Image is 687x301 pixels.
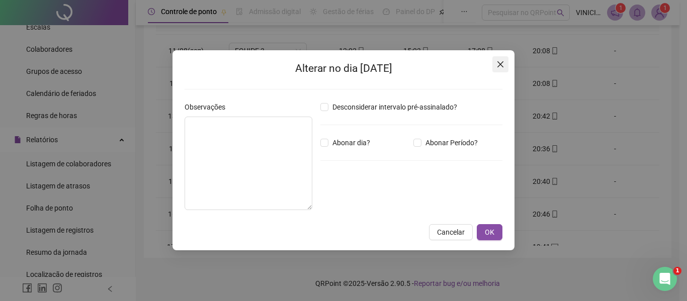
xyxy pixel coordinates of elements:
[328,102,461,113] span: Desconsiderar intervalo pré-assinalado?
[185,60,502,77] h2: Alterar no dia [DATE]
[492,56,508,72] button: Close
[485,227,494,238] span: OK
[653,267,677,291] iframe: Intercom live chat
[496,60,504,68] span: close
[429,224,473,240] button: Cancelar
[185,102,232,113] label: Observações
[673,267,681,275] span: 1
[437,227,465,238] span: Cancelar
[328,137,374,148] span: Abonar dia?
[421,137,482,148] span: Abonar Período?
[477,224,502,240] button: OK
